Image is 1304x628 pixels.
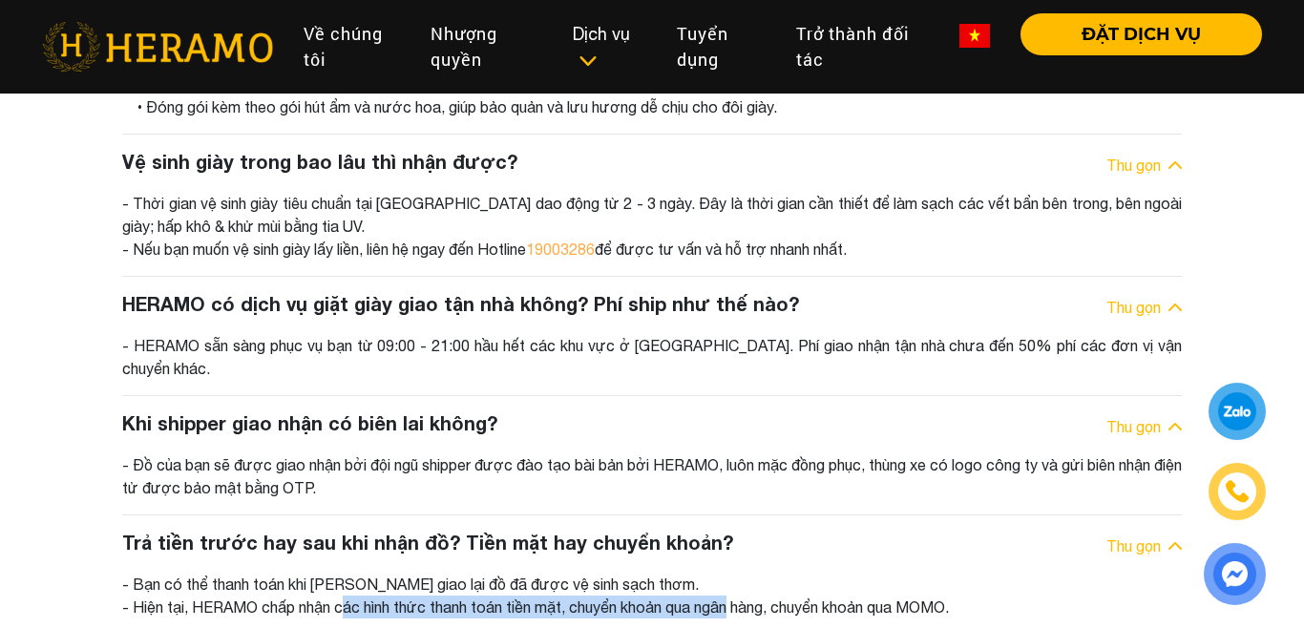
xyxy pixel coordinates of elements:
img: arrow_up.svg [1168,542,1182,550]
img: subToggleIcon [578,52,598,71]
a: Thu gọn [1106,296,1161,319]
a: ĐẶT DỊCH VỤ [1005,26,1262,43]
a: Nhượng quyền [415,13,557,80]
h3: HERAMO có dịch vụ giặt giày giao tận nhà không? Phí ship như thế nào? [122,292,799,315]
a: phone-icon [1210,465,1265,519]
div: - Bạn có thể thanh toán khi [PERSON_NAME] giao lại đồ đã được vệ sinh sạch thơm. - Hiện tại, HERA... [122,573,1182,618]
div: • Đóng gói kèm theo gói hút ẩm và nước hoa, giúp bảo quản và lưu hương dễ chịu cho đôi giày. [137,95,1182,118]
div: - Thời gian vệ sinh giày tiêu chuẩn tại [GEOGRAPHIC_DATA] dao động từ 2 - 3 ngày. Đây là thời gia... [122,192,1182,261]
a: Thu gọn [1106,534,1161,557]
img: arrow_up.svg [1168,304,1182,311]
img: arrow_up.svg [1168,423,1182,430]
img: arrow_up.svg [1168,161,1182,169]
div: - HERAMO sẵn sàng phục vụ bạn từ 09:00 - 21:00 hầu hết các khu vực ở [GEOGRAPHIC_DATA]. Phí giao ... [122,334,1182,380]
a: Về chúng tôi [288,13,415,80]
a: Thu gọn [1106,415,1161,438]
a: Thu gọn [1106,154,1161,177]
h3: Trả tiền trước hay sau khi nhận đồ? Tiền mặt hay chuyển khoản? [122,531,733,554]
h3: Vệ sinh giày trong bao lâu thì nhận được? [122,150,517,173]
button: ĐẶT DỊCH VỤ [1020,13,1262,55]
img: phone-icon [1225,478,1251,504]
div: - Đồ của bạn sẽ được giao nhận bởi đội ngũ shipper được đào tạo bài bản bởi HERAMO, luôn mặc đồng... [122,453,1182,499]
img: vn-flag.png [959,24,990,48]
a: Tuyển dụng [662,13,781,80]
a: Trở thành đối tác [781,13,944,80]
div: Dịch vụ [573,21,646,73]
h3: Khi shipper giao nhận có biên lai không? [122,411,497,434]
img: heramo-logo.png [42,22,273,72]
a: 19003286 [526,241,595,258]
